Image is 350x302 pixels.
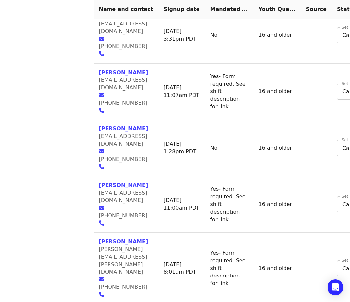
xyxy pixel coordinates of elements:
[253,7,301,64] td: 16 and older
[259,6,295,12] span: Youth Question
[158,120,205,176] td: [DATE] 1:28pm PDT
[99,291,108,298] a: phone icon
[99,21,147,34] span: [EMAIL_ADDRESS][DOMAIN_NAME]
[99,284,148,290] span: [PHONE_NUMBER]
[205,64,253,120] td: Yes- Form required. See shift description for link
[99,246,147,275] span: [PERSON_NAME][EMAIL_ADDRESS][PERSON_NAME][DOMAIN_NAME]
[99,238,148,245] a: [PERSON_NAME]
[99,205,104,211] i: envelope icon
[99,92,104,98] i: envelope icon
[99,276,108,282] a: envelope icon
[99,133,147,147] span: [EMAIL_ADDRESS][DOMAIN_NAME]
[99,148,108,155] a: envelope icon
[205,7,253,64] td: No
[99,100,148,106] span: [PHONE_NUMBER]
[99,291,104,298] i: phone icon
[99,107,104,114] i: phone icon
[99,69,148,75] a: [PERSON_NAME]
[99,92,108,98] a: envelope icon
[99,276,104,282] i: envelope icon
[99,182,148,188] a: [PERSON_NAME]
[253,64,301,120] td: 16 and older
[99,220,104,226] i: phone icon
[158,7,205,64] td: [DATE] 3:31pm PDT
[99,164,108,170] a: phone icon
[99,51,108,57] a: phone icon
[99,126,148,132] a: [PERSON_NAME]
[253,176,301,233] td: 16 and older
[99,205,108,211] a: envelope icon
[99,148,104,155] i: envelope icon
[158,64,205,120] td: [DATE] 11:07am PDT
[99,51,104,57] i: phone icon
[205,176,253,233] td: Yes- Form required. See shift description for link
[99,77,147,91] span: [EMAIL_ADDRESS][DOMAIN_NAME]
[99,43,148,49] span: [PHONE_NUMBER]
[99,220,108,226] a: phone icon
[253,120,301,176] td: 16 and older
[328,279,343,295] div: Open Intercom Messenger
[99,212,148,219] span: [PHONE_NUMBER]
[210,6,248,12] span: Mandated Service
[99,36,108,42] a: envelope icon
[99,13,148,19] a: [PERSON_NAME]
[99,107,108,114] a: phone icon
[99,156,148,162] span: [PHONE_NUMBER]
[205,120,253,176] td: No
[99,36,104,42] i: envelope icon
[158,176,205,233] td: [DATE] 11:00am PDT
[99,164,104,170] i: phone icon
[99,190,147,204] span: [EMAIL_ADDRESS][DOMAIN_NAME]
